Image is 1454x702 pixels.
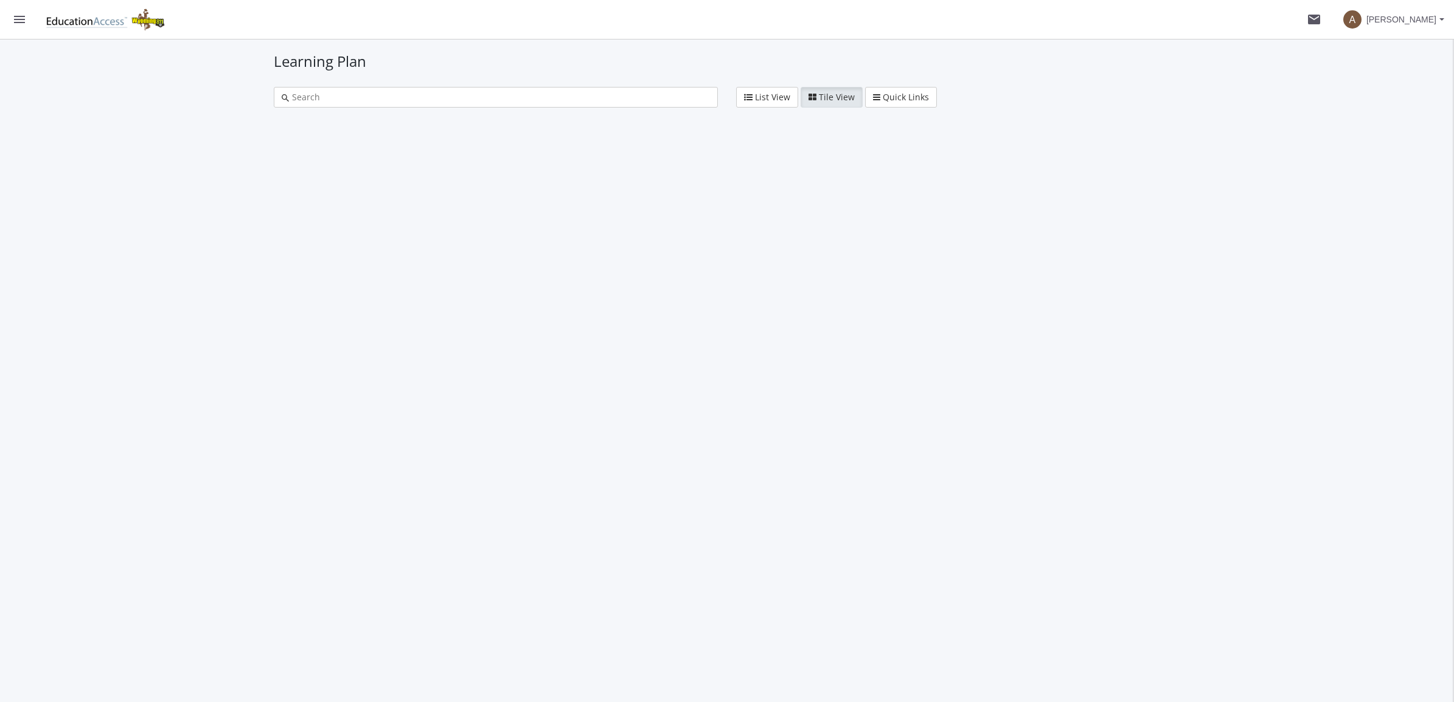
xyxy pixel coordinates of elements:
[883,91,929,103] span: Quick Links
[289,91,710,103] input: Search
[1366,9,1436,30] span: [PERSON_NAME]
[1343,10,1362,29] span: A
[1307,12,1321,27] mat-icon: mail
[274,51,1180,72] h1: Learning Plan
[755,91,790,103] span: List View
[819,91,855,103] span: Tile View
[39,7,173,32] img: logo.png
[12,12,27,27] mat-icon: menu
